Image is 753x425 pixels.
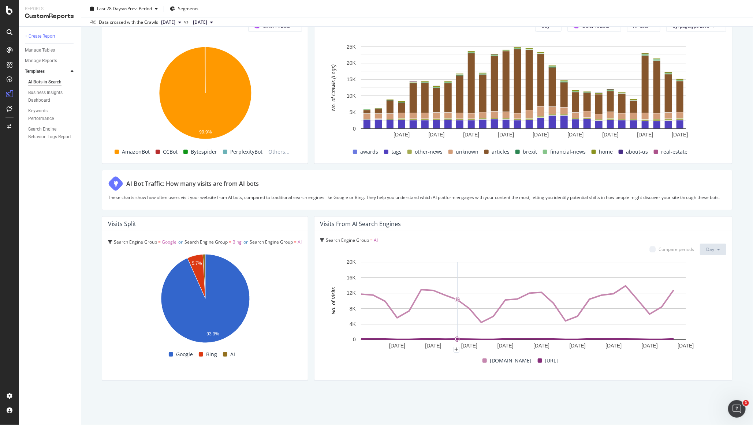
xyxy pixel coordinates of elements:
[456,147,478,156] span: unknown
[678,342,694,348] text: [DATE]
[191,147,217,156] span: Bytespider
[353,126,356,132] text: 0
[347,274,356,280] text: 16K
[394,132,410,138] text: [DATE]
[569,342,585,348] text: [DATE]
[347,259,356,265] text: 20K
[389,342,405,348] text: [DATE]
[743,400,749,406] span: 1
[350,109,356,115] text: 5K
[370,237,373,243] span: =
[28,107,69,123] div: Keywords Performance
[347,290,356,296] text: 12K
[163,147,178,156] span: CCBot
[550,147,586,156] span: financial-news
[605,342,622,348] text: [DATE]
[25,68,45,75] div: Templates
[599,147,613,156] span: home
[706,246,714,252] span: Day
[122,147,150,156] span: AmazonBot
[206,350,217,359] span: Bing
[533,132,549,138] text: [DATE]
[298,239,302,245] span: AI
[314,216,733,381] div: Visits from AI Search EnginesSearch Engine Group = AICompare periodsDayA chart.[DOMAIN_NAME][URL]
[391,147,402,156] span: tags
[347,76,356,82] text: 15K
[602,132,618,138] text: [DATE]
[637,132,653,138] text: [DATE]
[415,147,443,156] span: other-news
[99,19,158,26] div: Data crossed with the Crawls
[490,356,532,365] span: [DOMAIN_NAME]
[25,33,55,40] div: + Create Report
[230,350,235,359] span: AI
[126,180,259,188] div: AI Bot Traffic: How many visits are from AI bots
[294,239,297,245] span: =
[28,78,61,86] div: AI Bots in Search
[25,57,57,65] div: Manage Reports
[353,336,356,342] text: 0
[320,220,401,227] div: Visits from AI Search Engines
[108,194,726,200] p: These charts show how often users visit your website from AI bots, compared to traditional search...
[626,147,648,156] span: about-us
[350,321,356,327] text: 4K
[25,68,68,75] a: Templates
[28,125,71,141] div: Search Engine Behavior: Logs Report
[320,43,727,146] svg: A chart.
[28,107,76,123] a: Keywords Performance
[661,147,687,156] span: real-estate
[320,258,727,356] svg: A chart.
[28,78,76,86] a: AI Bots in Search
[265,147,292,156] span: Others...
[190,18,216,27] button: [DATE]
[25,46,76,54] a: Manage Tables
[331,64,336,111] text: No. of Crawls (Logs)
[108,220,136,227] div: Visits Split
[232,239,242,245] span: Bing
[178,239,183,245] span: or
[97,5,123,12] span: Last 28 Days
[114,239,157,245] span: Search Engine Group
[700,244,726,255] button: Day
[176,350,193,359] span: Google
[425,342,441,348] text: [DATE]
[360,147,378,156] span: awards
[492,147,510,156] span: articles
[331,287,336,314] text: No. of Visits
[192,261,202,266] text: 5.7%
[28,89,70,104] div: Business Insights Dashboard
[545,356,558,365] span: [URL]
[672,132,688,138] text: [DATE]
[162,239,176,245] span: Google
[374,237,378,243] span: AI
[206,331,219,336] text: 93.3%
[184,239,228,245] span: Search Engine Group
[533,342,549,348] text: [DATE]
[87,3,161,15] button: Last 28 DaysvsPrev. Period
[28,125,76,141] a: Search Engine Behavior: Logs Report
[102,216,308,381] div: Visits SplitSearch Engine Group = GoogleorSearch Engine Group = BingorSearch Engine Group = AIA c...
[523,147,537,156] span: brexit
[108,250,302,349] div: A chart.
[167,3,201,15] button: Segments
[108,43,302,146] svg: A chart.
[158,18,184,27] button: [DATE]
[25,46,55,54] div: Manage Tables
[498,132,514,138] text: [DATE]
[158,239,161,245] span: =
[350,305,356,311] text: 8K
[184,19,190,25] span: vs
[229,239,231,245] span: =
[347,44,356,50] text: 25K
[567,132,584,138] text: [DATE]
[463,132,479,138] text: [DATE]
[659,246,694,252] div: Compare periods
[28,89,76,104] a: Business Insights Dashboard
[25,6,75,12] div: Reports
[25,33,76,40] a: + Create Report
[199,129,212,135] text: 99.9%
[728,400,746,418] iframe: Intercom live chat
[642,342,658,348] text: [DATE]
